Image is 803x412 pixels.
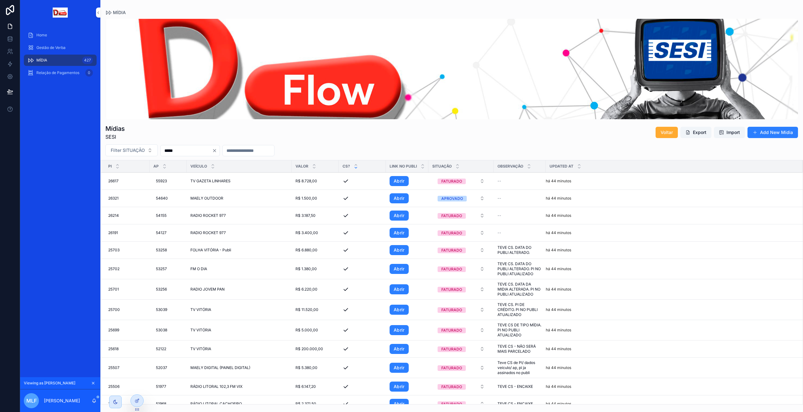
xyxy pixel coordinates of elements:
[497,179,542,184] a: --
[295,248,317,253] span: R$ 6.880,00
[108,384,146,389] a: 25506
[190,346,288,351] a: TV VITÓRIA
[108,307,146,312] a: 25700
[190,307,288,312] a: TV VITÓRIA
[153,193,183,203] a: 54640
[108,230,118,235] span: 26191
[295,346,323,351] span: R$ 200.000,00
[108,196,119,201] span: 26321
[661,129,673,136] span: Voltar
[156,401,166,406] span: 51968
[390,211,409,221] a: Abrir
[108,346,119,351] span: 25618
[433,304,490,315] button: Select Button
[108,346,146,351] a: 25618
[111,147,145,153] span: Filter SITUAÇÃO
[390,382,409,392] a: Abrir
[190,384,288,389] a: RÁDIO LITORAL 102,3 FM VIX
[153,399,183,409] a: 51968
[295,401,335,406] a: R$ 2.371,50
[295,196,335,201] a: R$ 1.500,00
[433,175,490,187] button: Select Button
[190,401,288,406] a: RÁDIO LITORAL CACHOEIRO
[390,193,425,203] a: Abrir
[108,196,146,201] a: 26321
[433,324,490,336] button: Select Button
[432,244,490,256] a: Select Button
[432,227,490,239] a: Select Button
[295,307,318,312] span: R$ 11.520,00
[680,127,711,138] button: Export
[295,384,316,389] span: R$ 6.147,20
[432,324,490,336] a: Select Button
[390,164,417,169] span: LInk no Publi
[441,287,462,292] div: FATURADO
[497,360,542,375] span: Teve CS de PI/ dados veículo/ ap, pi ja assinados no publi
[295,164,308,169] span: VALOR
[212,148,220,153] button: Clear
[432,304,490,316] a: Select Button
[432,192,490,204] a: Select Button
[108,213,119,218] span: 26214
[390,344,409,354] a: Abrir
[26,397,37,404] span: MLF
[441,346,462,352] div: FATURADO
[550,164,573,169] span: Updated at
[108,384,120,389] span: 25506
[190,384,242,389] span: RÁDIO LITORAL 102,3 FM VIX
[497,384,542,389] a: TEVE CS - ENCAIXE
[497,213,542,218] a: --
[108,307,120,312] span: 25700
[295,328,318,333] span: R$ 5.000,00
[441,248,462,253] div: FATURADO
[156,230,167,235] span: 54127
[390,245,425,255] a: Abrir
[497,282,542,297] a: TEVE CS. DATA DA MIDIA ALTERADA. PI NO PUBLI ATUALIZADO
[36,70,79,75] span: Relação de Pagamentos
[190,346,211,351] span: TV VITÓRIA
[497,230,542,235] a: --
[156,179,167,184] span: 55923
[295,213,335,218] a: R$ 3.187,50
[441,401,462,407] div: FATURADO
[295,179,317,184] span: R$ 8.728,00
[390,176,425,186] a: Abrir
[190,365,250,370] span: MAELY DIGITAL (PAINEL DIGITAL)
[156,346,166,351] span: 52122
[390,228,425,238] a: Abrir
[432,283,490,295] a: Select Button
[497,344,542,354] span: TEVE CS - NÃO SERÁ MAIS PARCELADO
[497,261,542,276] a: TEVE CS. DATA DO PUBLI ALTERADO. PI NO PUBLI ATUALIZADO
[153,382,183,392] a: 51977
[441,230,462,236] div: FATURADO
[441,328,462,333] div: FATURADO
[24,55,97,66] a: MÍDIA427
[85,69,93,77] div: 0
[295,365,317,370] span: R$ 5.380,00
[295,179,335,184] a: R$ 8.728,00
[343,164,350,169] span: CS?
[44,398,80,404] p: [PERSON_NAME]
[190,179,231,184] span: TV GAZETA LINHARES
[656,127,678,138] button: Voltar
[108,230,146,235] a: 26191
[36,33,47,38] span: Home
[390,382,425,392] a: Abrir
[190,213,288,218] a: RADIO ROCKET 977
[53,8,68,18] img: Logotipo do aplicativo
[433,263,490,275] button: Select Button
[153,264,183,274] a: 53257
[433,193,490,204] button: Select Button
[36,58,47,63] span: MÍDIA
[295,401,316,406] span: R$ 2.371,50
[390,284,409,294] a: Abrir
[295,266,317,271] span: R$ 1.380,00
[441,384,462,390] div: FATURADO
[546,346,795,351] a: há 44 minutos
[433,227,490,238] button: Select Button
[108,365,146,370] a: 25507
[497,401,533,406] span: TEVE CS - ENCAIXE
[433,284,490,295] button: Select Button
